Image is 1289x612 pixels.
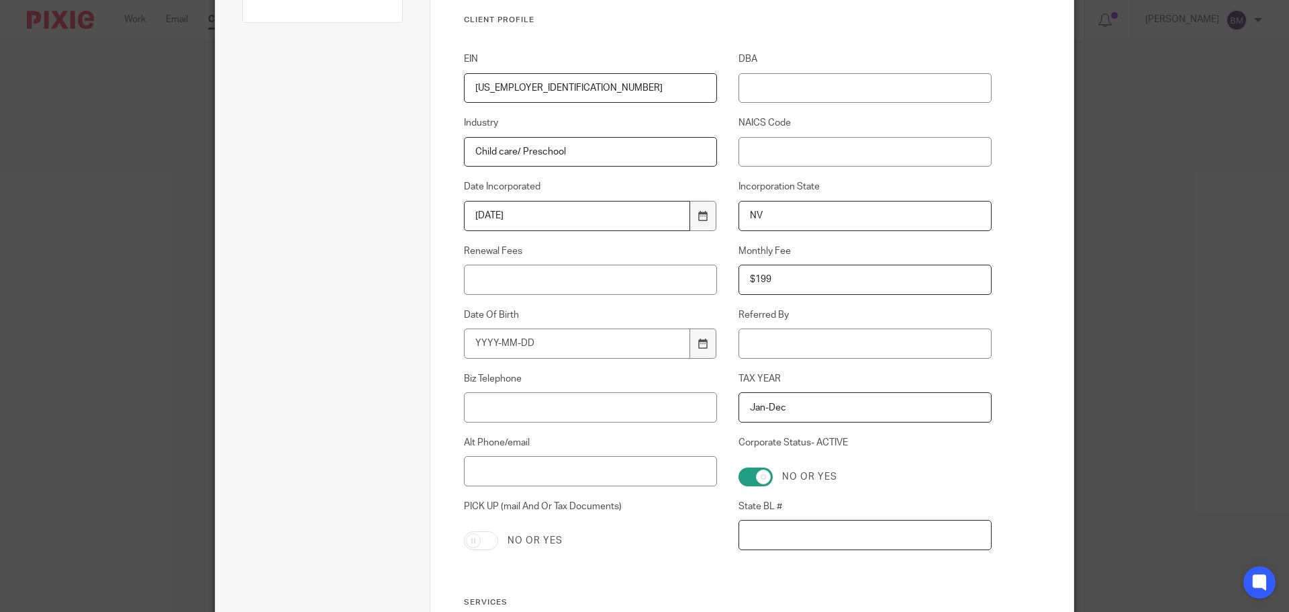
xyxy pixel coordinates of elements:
input: YYYY-MM-DD [464,329,691,359]
label: State BL # [738,500,992,513]
label: Referred By [738,308,992,322]
label: PICK UP (mail And Or Tax Documents) [464,500,718,521]
label: Alt Phone/email [464,436,718,449]
label: Monthly Fee [738,245,992,258]
label: No or yes [782,470,837,484]
label: No or yes [508,534,563,548]
h3: Client Profile [464,15,992,26]
label: Renewal Fees [464,245,718,258]
label: EIN [464,52,718,66]
label: Date Incorporated [464,180,718,193]
label: Industry [464,116,718,130]
input: YYYY-MM-DD [464,201,691,231]
label: Corporate Status- ACTIVE [738,436,992,457]
label: DBA [738,52,992,66]
label: TAX YEAR [738,372,992,386]
label: NAICS Code [738,116,992,130]
label: Incorporation State [738,180,992,193]
label: Biz Telephone [464,372,718,386]
h3: Services [464,597,992,608]
label: Date Of Birth [464,308,718,322]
